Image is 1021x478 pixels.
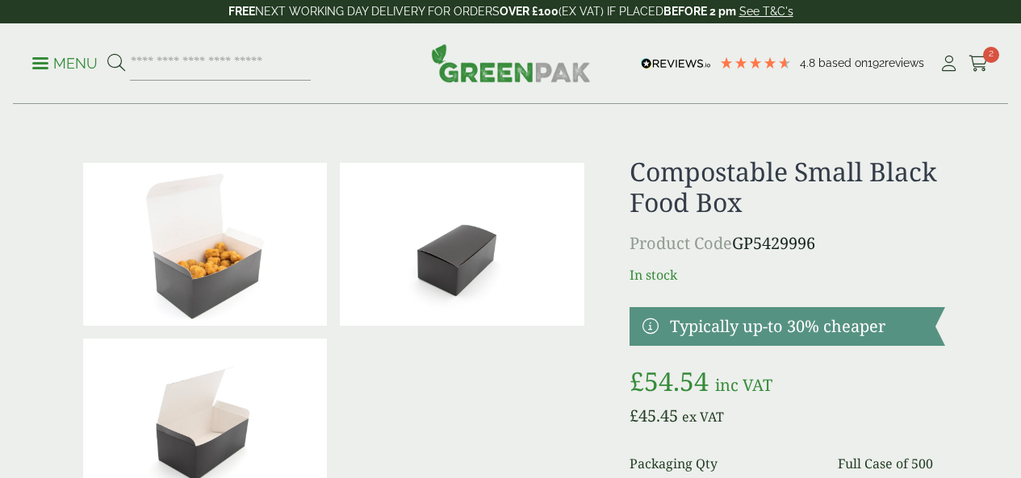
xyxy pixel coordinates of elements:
[83,163,328,326] img: Small Black Chicken Box (Large)
[663,5,736,18] strong: BEFORE 2 pm
[969,56,989,72] i: Cart
[983,47,999,63] span: 2
[32,54,98,70] a: Menu
[969,52,989,76] a: 2
[739,5,793,18] a: See T&C's
[682,408,724,426] span: ex VAT
[939,56,959,72] i: My Account
[32,54,98,73] p: Menu
[818,56,868,69] span: Based on
[885,56,924,69] span: reviews
[630,364,709,398] bdi: 54.54
[868,56,885,69] span: 192
[641,58,711,69] img: REVIEWS.io
[500,5,559,18] strong: OVER £100
[719,56,792,70] div: 4.8 Stars
[630,405,678,426] bdi: 45.45
[630,405,638,426] span: £
[630,454,818,473] dt: Packaging Qty
[340,163,584,326] img: Small Black Chicken Box Closed (Large)
[431,44,591,82] img: GreenPak Supplies
[228,5,255,18] strong: FREE
[715,374,772,396] span: inc VAT
[630,232,732,254] span: Product Code
[800,56,818,69] span: 4.8
[630,156,945,218] h1: Compostable Small Black Food Box
[630,364,644,398] span: £
[630,265,945,285] p: In stock
[838,454,944,473] dd: Full Case of 500
[630,231,945,256] p: GP5429996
